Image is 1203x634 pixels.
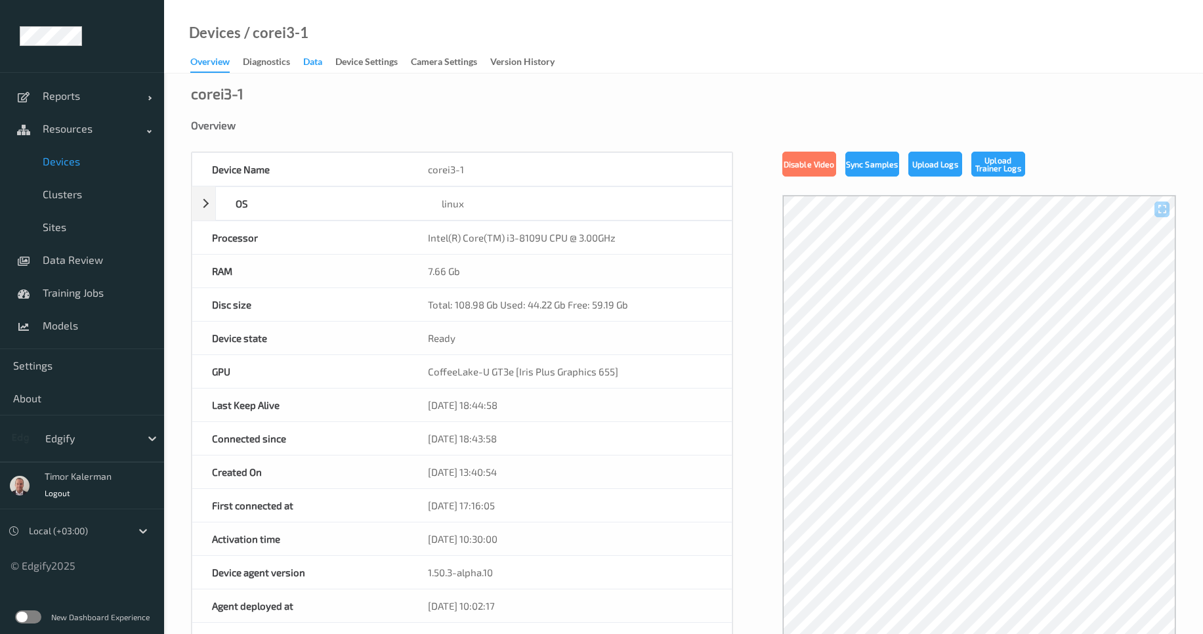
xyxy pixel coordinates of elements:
[192,489,408,522] div: First connected at
[971,152,1025,177] button: Upload Trainer Logs
[408,153,732,186] div: corei3-1
[411,55,477,72] div: Camera Settings
[243,53,303,72] a: Diagnostics
[408,255,732,287] div: 7.66 Gb
[192,255,408,287] div: RAM
[216,187,422,220] div: OS
[335,55,398,72] div: Device Settings
[192,288,408,321] div: Disc size
[845,152,899,177] button: Sync Samples
[243,55,290,72] div: Diagnostics
[192,589,408,622] div: Agent deployed at
[191,87,243,100] div: corei3-1
[490,55,555,72] div: Version History
[192,322,408,354] div: Device state
[190,53,243,73] a: Overview
[190,55,230,73] div: Overview
[408,389,732,421] div: [DATE] 18:44:58
[411,53,490,72] a: Camera Settings
[192,422,408,455] div: Connected since
[303,55,322,72] div: Data
[192,153,408,186] div: Device Name
[408,422,732,455] div: [DATE] 18:43:58
[192,455,408,488] div: Created On
[189,26,241,39] a: Devices
[241,26,308,39] div: / corei3-1
[408,489,732,522] div: [DATE] 17:16:05
[908,152,962,177] button: Upload Logs
[191,119,1176,132] div: Overview
[192,556,408,589] div: Device agent version
[192,221,408,254] div: Processor
[408,455,732,488] div: [DATE] 13:40:54
[408,589,732,622] div: [DATE] 10:02:17
[408,522,732,555] div: [DATE] 10:30:00
[408,288,732,321] div: Total: 108.98 Gb Used: 44.22 Gb Free: 59.19 Gb
[335,53,411,72] a: Device Settings
[408,221,732,254] div: Intel(R) Core(TM) i3-8109U CPU @ 3.00GHz
[408,322,732,354] div: Ready
[192,522,408,555] div: Activation time
[303,53,335,72] a: Data
[782,152,836,177] button: Disable Video
[192,389,408,421] div: Last Keep Alive
[422,187,731,220] div: linux
[192,186,732,221] div: OSlinux
[192,355,408,388] div: GPU
[408,355,732,388] div: CoffeeLake-U GT3e [Iris Plus Graphics 655]
[490,53,568,72] a: Version History
[408,556,732,589] div: 1.50.3-alpha.10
